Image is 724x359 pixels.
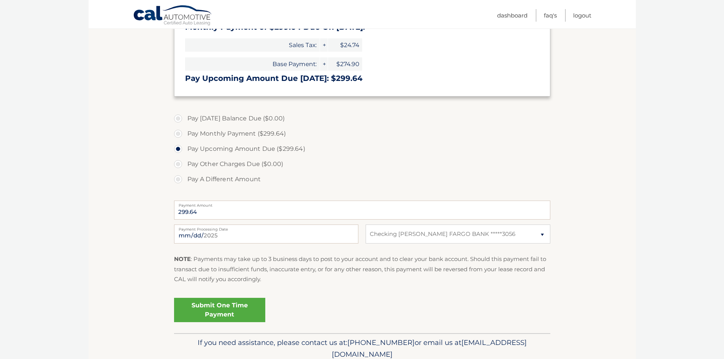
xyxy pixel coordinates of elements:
[174,298,265,322] a: Submit One Time Payment
[328,57,362,71] span: $274.90
[497,9,528,22] a: Dashboard
[347,338,415,347] span: [PHONE_NUMBER]
[328,38,362,52] span: $24.74
[174,172,550,187] label: Pay A Different Amount
[174,225,358,244] input: Payment Date
[544,9,557,22] a: FAQ's
[174,201,550,220] input: Payment Amount
[133,5,213,27] a: Cal Automotive
[174,126,550,141] label: Pay Monthly Payment ($299.64)
[320,57,328,71] span: +
[174,201,550,207] label: Payment Amount
[185,38,320,52] span: Sales Tax:
[174,141,550,157] label: Pay Upcoming Amount Due ($299.64)
[185,74,539,83] h3: Pay Upcoming Amount Due [DATE]: $299.64
[174,157,550,172] label: Pay Other Charges Due ($0.00)
[174,225,358,231] label: Payment Processing Date
[320,38,328,52] span: +
[174,254,550,284] p: : Payments may take up to 3 business days to post to your account and to clear your bank account....
[185,57,320,71] span: Base Payment:
[174,111,550,126] label: Pay [DATE] Balance Due ($0.00)
[174,255,191,263] strong: NOTE
[573,9,591,22] a: Logout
